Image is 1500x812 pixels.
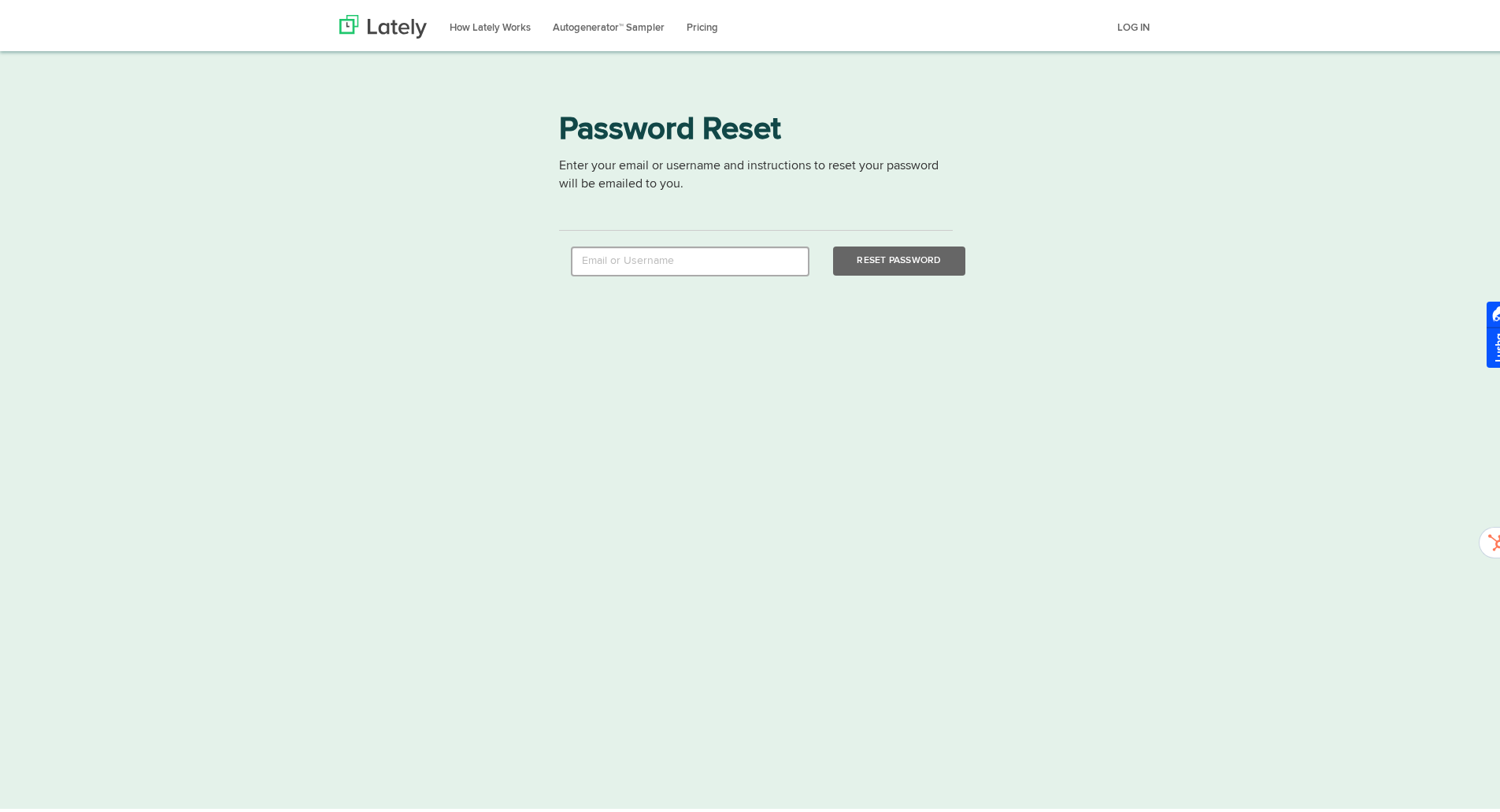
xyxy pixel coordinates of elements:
p: Enter your email or username and instructions to reset your password will be emailed to you. [559,154,953,214]
input: Email or Username [571,243,809,273]
span: Help [35,11,68,25]
h1: Password Reset [559,111,953,146]
button: Reset Password [833,243,965,273]
img: Lately [339,12,427,35]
